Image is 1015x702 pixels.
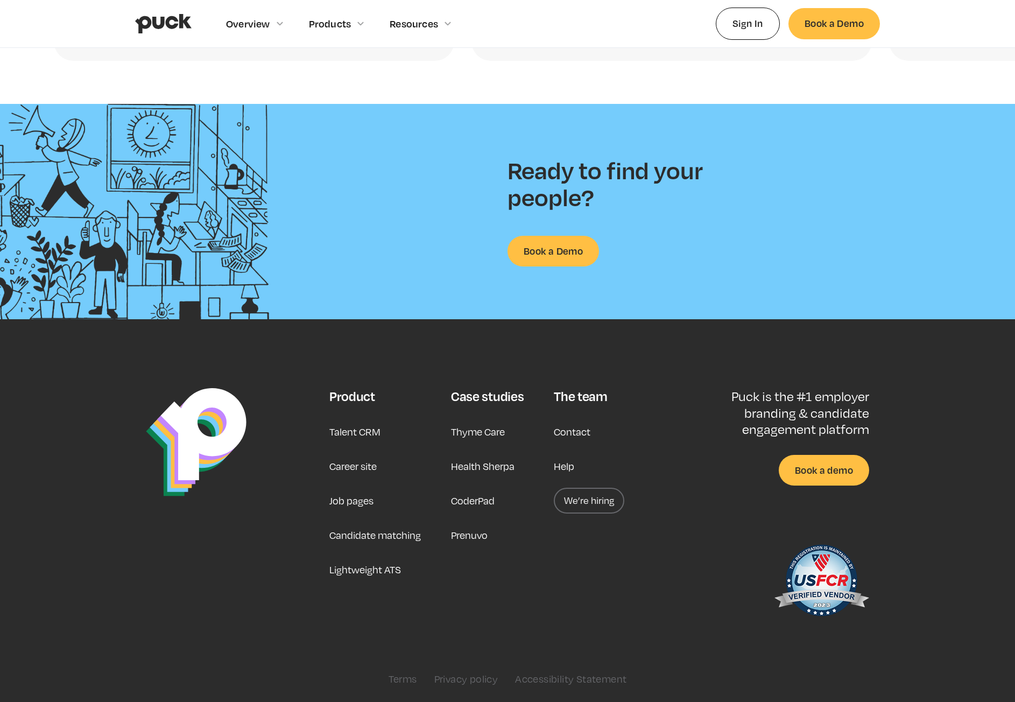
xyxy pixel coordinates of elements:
[716,8,780,39] a: Sign In
[434,673,498,685] a: Privacy policy
[788,8,880,39] a: Book a Demo
[554,453,574,479] a: Help
[390,18,438,30] div: Resources
[773,539,869,626] img: US Federal Contractor Registration System for Award Management Verified Vendor Seal
[329,557,401,582] a: Lightweight ATS
[389,673,417,685] a: Terms
[146,388,246,496] img: Puck Logo
[451,419,505,445] a: Thyme Care
[451,453,514,479] a: Health Sherpa
[515,673,626,685] a: Accessibility Statement
[451,522,488,548] a: Prenuvo
[507,157,723,210] h2: Ready to find your people?
[329,522,421,548] a: Candidate matching
[554,488,624,514] a: We’re hiring
[329,453,377,479] a: Career site
[329,488,373,514] a: Job pages
[554,419,590,445] a: Contact
[779,455,869,486] a: Book a demo
[226,18,270,30] div: Overview
[329,419,380,445] a: Talent CRM
[451,388,524,404] div: Case studies
[451,488,495,514] a: CoderPad
[329,388,375,404] div: Product
[554,388,607,404] div: The team
[309,18,351,30] div: Products
[507,236,599,266] a: Book a Demo
[696,388,869,437] p: Puck is the #1 employer branding & candidate engagement platform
